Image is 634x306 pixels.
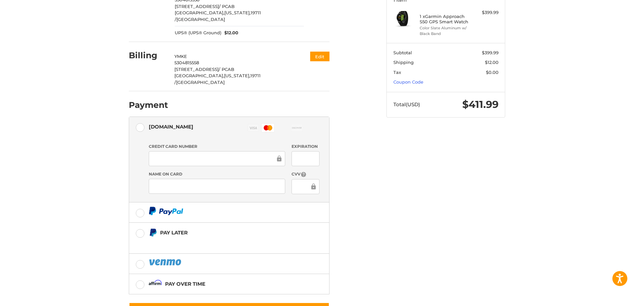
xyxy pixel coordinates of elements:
[310,52,329,61] button: Edit
[174,73,224,78] span: [GEOGRAPHIC_DATA],
[393,60,414,65] span: Shipping
[149,144,285,150] label: Credit Card Number
[175,10,224,15] span: [GEOGRAPHIC_DATA],
[129,100,168,110] h2: Payment
[174,60,199,65] span: 5304815558
[149,228,157,237] img: Pay Later icon
[175,10,261,22] span: 19711 /
[420,14,471,25] h4: 1 x Garmin Approach S50 GPS Smart Watch
[174,67,219,72] span: [STREET_ADDRESS]
[149,207,183,215] img: PayPal icon
[174,73,261,85] span: 19711 /
[174,54,181,59] span: YM
[149,239,288,245] iframe: PayPal Message 1
[472,9,499,16] div: $399.99
[176,17,225,22] span: [GEOGRAPHIC_DATA]
[486,70,499,75] span: $0.00
[149,280,162,288] img: Affirm icon
[149,121,193,132] div: [DOMAIN_NAME]
[224,10,251,15] span: [US_STATE],
[292,144,319,150] label: Expiration
[165,278,205,289] div: Pay over time
[149,171,285,177] label: Name on Card
[224,73,250,78] span: [US_STATE],
[482,50,499,55] span: $399.99
[462,98,499,111] span: $411.99
[181,54,187,59] span: KE
[219,4,235,9] span: / PCAB
[219,67,234,72] span: / PCAB
[175,4,219,9] span: [STREET_ADDRESS]
[292,171,319,177] label: CVV
[149,258,183,266] img: PayPal icon
[176,80,225,85] span: [GEOGRAPHIC_DATA]
[175,30,221,36] span: UPS® (UPS® Ground)
[160,227,288,238] div: Pay Later
[420,25,471,36] li: Color Slate Aluminum w/ Black Band
[221,30,239,36] span: $12.00
[393,101,420,108] span: Total (USD)
[129,50,168,61] h2: Billing
[393,50,412,55] span: Subtotal
[393,70,401,75] span: Tax
[485,60,499,65] span: $12.00
[393,79,423,85] a: Coupon Code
